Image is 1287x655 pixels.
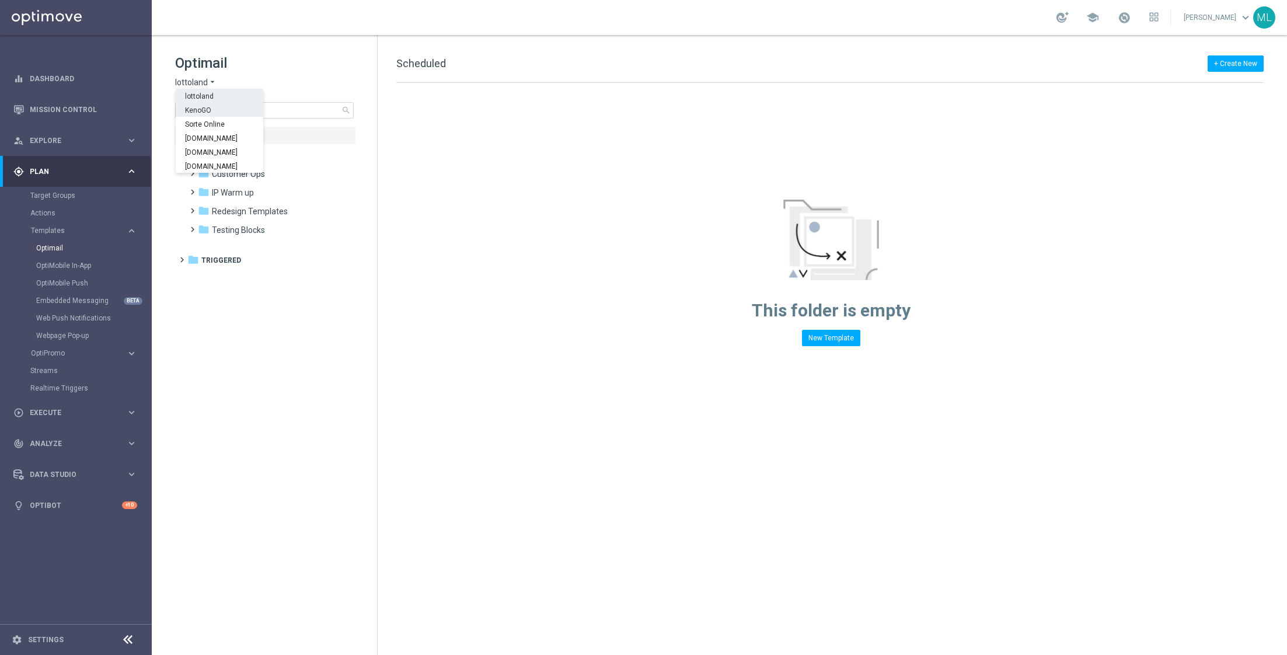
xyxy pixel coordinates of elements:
ng-dropdown-panel: Options list [176,89,263,173]
div: Optibot [13,490,137,521]
button: Data Studio keyboard_arrow_right [13,470,138,479]
a: Settings [28,636,64,643]
i: keyboard_arrow_right [126,225,137,236]
i: equalizer [13,74,24,84]
i: keyboard_arrow_right [126,135,137,146]
div: Analyze [13,438,126,449]
div: Mission Control [13,94,137,125]
a: Streams [30,366,121,375]
a: Optibot [30,490,122,521]
span: Execute [30,409,126,416]
button: Mission Control [13,105,138,114]
span: Testing Blocks [212,225,265,235]
span: IP Warm up [212,187,254,198]
span: Data Studio [30,471,126,478]
button: lottoland arrow_drop_down [175,77,217,88]
i: keyboard_arrow_right [126,438,137,449]
a: Webpage Pop-up [36,331,121,340]
div: Web Push Notifications [36,309,151,327]
span: Analyze [30,440,126,447]
i: folder [198,205,210,217]
span: Scheduled [396,57,446,69]
i: gps_fixed [13,166,24,177]
div: OptiPromo [30,344,151,362]
div: Optimail [36,239,151,257]
a: Embedded Messaging [36,296,121,305]
div: Dashboard [13,63,137,94]
i: keyboard_arrow_right [126,348,137,359]
span: lottoland [175,77,208,88]
span: keyboard_arrow_down [1239,11,1252,24]
a: Web Push Notifications [36,313,121,323]
span: This folder is empty [752,300,911,320]
span: Plan [30,168,126,175]
div: +10 [122,501,137,509]
i: lightbulb [13,500,24,511]
div: OptiMobile In-App [36,257,151,274]
i: keyboard_arrow_right [126,469,137,480]
i: play_circle_outline [13,407,24,418]
div: Data Studio [13,469,126,480]
div: Webpage Pop-up [36,327,151,344]
a: Optimail [36,243,121,253]
div: Streams [30,362,151,379]
div: OptiMobile Push [36,274,151,292]
button: Templates keyboard_arrow_right [30,226,138,235]
span: Explore [30,137,126,144]
a: Mission Control [30,94,137,125]
i: arrow_drop_down [208,77,217,88]
a: Realtime Triggers [30,384,121,393]
button: OptiPromo keyboard_arrow_right [30,349,138,358]
div: ML [1253,6,1275,29]
a: Target Groups [30,191,121,200]
i: person_search [13,135,24,146]
button: + Create New [1208,55,1264,72]
button: play_circle_outline Execute keyboard_arrow_right [13,408,138,417]
a: Dashboard [30,63,137,94]
span: Redesign Templates [212,206,288,217]
h1: Optimail [175,54,354,72]
div: Execute [13,407,126,418]
span: search [341,106,351,115]
i: keyboard_arrow_right [126,166,137,177]
span: Triggered [201,255,241,266]
div: Actions [30,204,151,222]
button: person_search Explore keyboard_arrow_right [13,136,138,145]
div: BETA [124,297,142,305]
span: OptiPromo [31,350,114,357]
div: Templates [30,222,151,344]
input: Search Template [175,102,354,119]
i: track_changes [13,438,24,449]
a: OptiMobile In-App [36,261,121,270]
span: Templates [31,227,114,234]
img: emptyStateManageTemplates.jpg [783,200,879,280]
i: settings [12,635,22,645]
i: folder [198,168,210,179]
button: equalizer Dashboard [13,74,138,83]
i: folder [198,186,210,198]
button: New Template [802,330,860,346]
i: folder [187,254,199,266]
div: Realtime Triggers [30,379,151,397]
div: OptiPromo [31,350,126,357]
a: Actions [30,208,121,218]
div: Embedded Messaging [36,292,151,309]
div: Templates [31,227,126,234]
button: track_changes Analyze keyboard_arrow_right [13,439,138,448]
a: OptiMobile Push [36,278,121,288]
div: Explore [13,135,126,146]
i: folder [198,224,210,235]
span: Customer Ops [212,169,265,179]
div: Plan [13,166,126,177]
button: lightbulb Optibot +10 [13,501,138,510]
i: keyboard_arrow_right [126,407,137,418]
